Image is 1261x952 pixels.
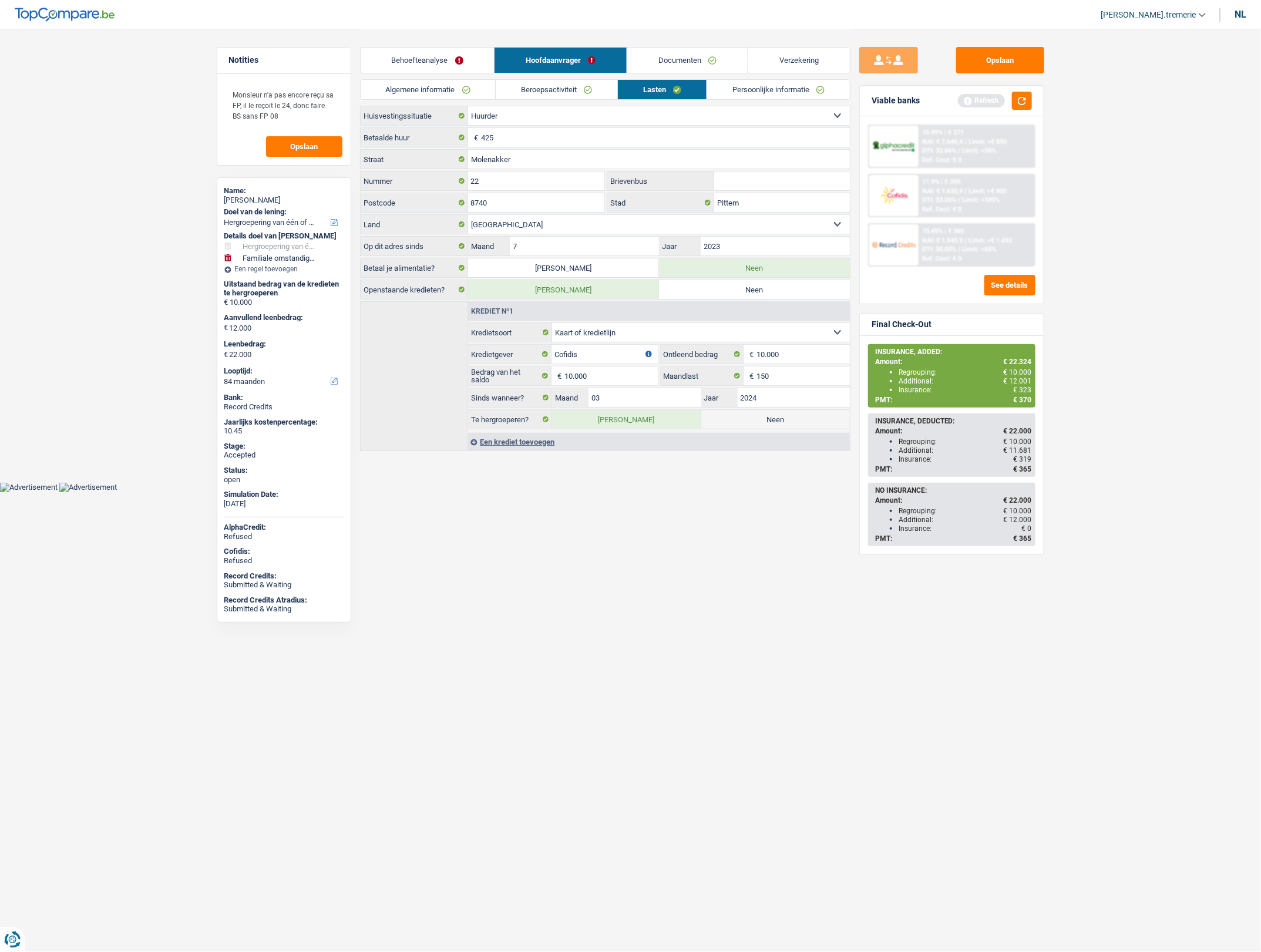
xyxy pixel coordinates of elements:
[224,596,344,605] div: Record Credits Atradius:
[958,196,960,204] span: /
[552,410,701,429] label: [PERSON_NAME]
[59,483,117,492] img: Advertisement
[922,129,964,136] div: 10.99% | € 371
[744,366,756,385] span: €
[875,534,1032,543] div: PMT:
[224,366,341,376] label: Looptijd:
[872,184,916,206] img: Cofidis
[659,280,850,299] label: Neen
[224,418,344,427] div: Jaarlijks kostenpercentage:
[224,393,344,402] div: Bank:
[468,280,659,299] label: [PERSON_NAME]
[1004,496,1032,504] span: € 22.000
[224,339,341,349] label: Leenbedrag:
[707,80,850,99] a: Persoonlijke informatie
[1004,368,1032,376] span: € 10.000
[899,516,1032,524] div: Additional:
[1091,5,1206,25] a: [PERSON_NAME].tremerie
[872,140,916,153] img: Alphacredit
[738,388,850,407] input: JJJJ
[468,388,552,407] label: Sinds wanneer?
[962,245,996,253] span: Limit: <65%
[224,207,341,217] label: Doel van de lening:
[964,187,967,195] span: /
[290,143,318,150] span: Opslaan
[361,171,468,190] label: Nummer
[468,366,552,385] label: Bedrag van het saldo
[899,524,1032,533] div: Insurance:
[224,450,344,460] div: Accepted
[956,47,1044,73] button: Opslaan
[607,171,714,190] label: Brievenbus
[701,410,850,429] label: Neen
[875,496,1032,504] div: Amount:
[922,178,960,186] div: 11.9% | € 380
[1014,396,1032,404] span: € 370
[661,345,744,364] label: Ontleend bedrag
[899,386,1032,394] div: Insurance:
[1101,10,1196,20] span: [PERSON_NAME].tremerie
[224,571,344,581] div: Record Credits:
[964,138,967,146] span: /
[1004,507,1032,515] span: € 10.000
[618,80,707,99] a: Lasten
[701,388,738,407] label: Jaar
[875,486,1032,494] div: NO INSURANCE:
[922,206,961,213] div: Ref. Cost: € 0
[659,258,850,277] label: Neen
[969,138,1007,146] span: Limit: >€ 850
[922,196,956,204] span: DTI: 33.05%
[627,48,748,73] a: Documenten
[468,258,659,277] label: [PERSON_NAME]
[958,147,960,154] span: /
[224,313,341,322] label: Aanvullend leenbedrag:
[361,48,495,73] a: Behoefteanalyse
[899,455,1032,463] div: Insurance:
[224,231,344,241] div: Details doel van [PERSON_NAME]
[899,446,1032,455] div: Additional:
[361,280,468,299] label: Openstaande kredieten?
[969,187,1007,195] span: Limit: >€ 800
[224,265,344,273] div: Een regel toevoegen
[266,136,342,157] button: Opslaan
[224,280,344,298] div: Uitstaand bedrag van de kredieten te hergroeperen
[922,255,961,263] div: Ref. Cost: € 0
[899,438,1032,446] div: Regrouping:
[510,237,658,255] input: MM
[495,48,627,73] a: Hoofdaanvrager
[922,227,964,235] div: 10.45% | € 365
[984,275,1035,295] button: See details
[1004,427,1032,435] span: € 22.000
[589,388,701,407] input: MM
[872,234,916,255] img: Record Credits
[224,442,344,451] div: Stage:
[875,417,1032,425] div: INSURANCE, DEDUCTED:
[922,237,963,244] span: NAI: € 1.840,9
[607,193,714,212] label: Stad
[899,377,1032,385] div: Additional:
[224,490,344,499] div: Simulation Date:
[872,96,920,106] div: Viable banks
[1004,446,1032,455] span: € 11.681
[899,368,1032,376] div: Regrouping:
[875,427,1032,435] div: Amount:
[659,237,701,255] label: Jaar
[224,556,344,566] div: Refused
[224,298,344,307] div: € 10.000
[468,128,481,147] span: €
[224,186,344,196] div: Name:
[922,147,956,154] span: DTI: 32.66%
[964,237,967,244] span: /
[361,258,468,277] label: Betaal je alimentatie?
[361,237,468,255] label: Op dit adres sinds
[224,580,344,590] div: Submitted & Waiting
[661,366,744,385] label: Maandlast
[875,465,1032,473] div: PMT:
[1004,358,1032,366] span: € 22.324
[361,150,468,169] label: Straat
[1014,455,1032,463] span: € 319
[224,547,344,556] div: Cofidis:
[552,388,589,407] label: Maand
[224,532,344,541] div: Refused
[15,8,115,22] img: TopCompare Logo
